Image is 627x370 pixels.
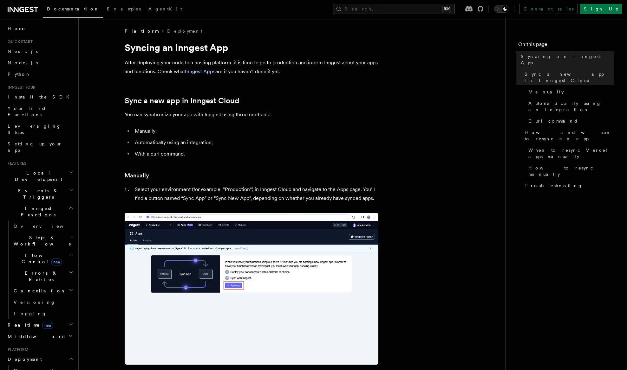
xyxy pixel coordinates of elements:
p: You can synchronize your app with Inngest using three methods: [125,110,378,119]
div: Inngest Functions [5,220,75,319]
span: Local Development [5,170,69,182]
span: When to resync Vercel apps manually [528,147,614,160]
button: Steps & Workflows [11,232,75,250]
img: Inngest Cloud screen with sync App button when you have no apps synced yet [125,213,378,365]
a: Home [5,23,75,34]
span: Inngest tour [5,85,36,90]
span: Node.js [8,60,38,65]
span: Inngest Functions [5,205,69,218]
span: Cancellation [11,288,66,294]
a: Contact sales [519,4,578,14]
span: Documentation [47,6,99,11]
button: Deployment [5,354,75,365]
h1: Syncing an Inngest App [125,42,378,53]
button: Errors & Retries [11,267,75,285]
span: Events & Triggers [5,188,69,200]
a: Troubleshooting [522,180,614,191]
span: Setting up your app [8,141,62,153]
a: Syncing an Inngest App [518,51,614,68]
a: Versioning [11,297,75,308]
span: Errors & Retries [11,270,69,283]
span: Overview [14,224,79,229]
span: Your first Functions [8,106,45,117]
span: Logging [14,311,47,316]
span: Troubleshooting [525,182,583,189]
kbd: ⌘K [442,6,451,12]
span: Install the SDK [8,94,73,99]
a: Logging [11,308,75,319]
a: Sync a new app in Inngest Cloud [522,68,614,86]
span: Next.js [8,49,38,54]
button: Toggle dark mode [494,5,509,13]
span: new [42,322,53,329]
a: AgentKit [145,2,186,17]
button: Inngest Functions [5,203,75,220]
a: Install the SDK [5,91,75,103]
span: Realtime [5,322,53,328]
span: new [51,258,62,265]
a: Python [5,68,75,80]
span: Features [5,161,26,166]
a: Leveraging Steps [5,120,75,138]
span: Deployment [5,356,42,362]
span: How and when to resync an app [525,129,614,142]
a: Manually [125,171,149,180]
a: Your first Functions [5,103,75,120]
span: Home [8,25,25,32]
a: Sign Up [580,4,622,14]
a: Examples [103,2,145,17]
button: Realtimenew [5,319,75,331]
span: Quick start [5,39,33,44]
h4: On this page [518,41,614,51]
a: Documentation [43,2,103,18]
a: Automatically using an integration [526,98,614,115]
a: How and when to resync an app [522,127,614,144]
button: Search...⌘K [333,4,455,14]
a: Deployment [167,28,202,34]
span: Python [8,72,31,77]
a: Manually [526,86,614,98]
span: Curl command [528,118,578,124]
span: Sync a new app in Inngest Cloud [525,71,614,84]
span: Manually [528,89,564,95]
a: Inngest Apps [185,68,215,74]
span: AgentKit [148,6,182,11]
button: Events & Triggers [5,185,75,203]
li: With a curl command. [133,150,378,158]
button: Middleware [5,331,75,342]
a: Node.js [5,57,75,68]
span: Middleware [5,333,65,340]
span: Automatically using an integration [528,100,614,113]
p: After deploying your code to a hosting platform, it is time to go to production and inform Innges... [125,58,378,76]
span: Flow Control [11,252,70,265]
a: Overview [11,220,75,232]
a: How to resync manually [526,162,614,180]
span: Steps & Workflows [11,234,71,247]
a: Curl command [526,115,614,127]
span: Syncing an Inngest App [521,53,614,66]
button: Local Development [5,167,75,185]
button: Flow Controlnew [11,250,75,267]
li: Automatically using an integration; [133,138,378,147]
span: Leveraging Steps [8,124,61,135]
span: How to resync manually [528,165,614,177]
button: Cancellation [11,285,75,297]
span: Versioning [14,300,56,305]
a: Sync a new app in Inngest Cloud [125,96,239,105]
span: Platform [125,28,158,34]
a: When to resync Vercel apps manually [526,144,614,162]
li: Manually; [133,127,378,136]
a: Next.js [5,46,75,57]
a: Setting up your app [5,138,75,156]
span: Platform [5,347,29,352]
span: Examples [107,6,141,11]
li: Select your environment (for example, "Production") in Inngest Cloud and navigate to the Apps pag... [133,185,378,203]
